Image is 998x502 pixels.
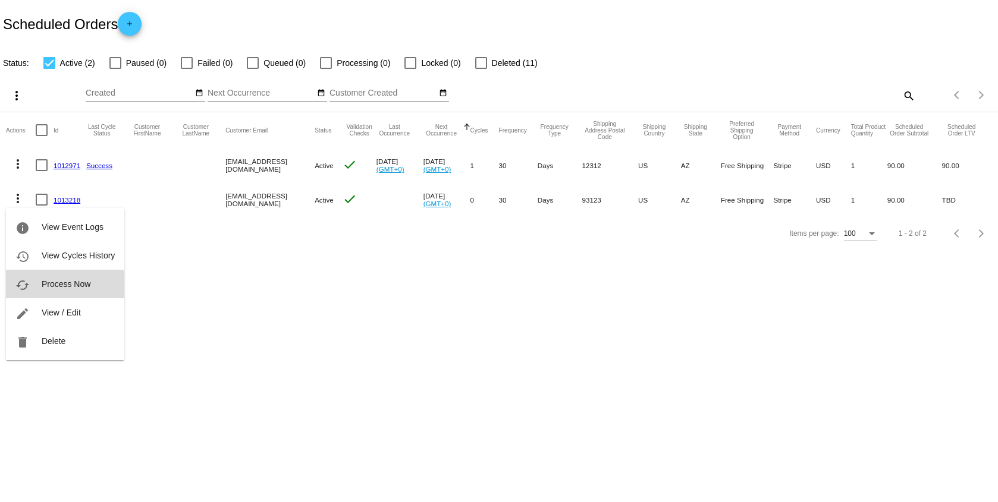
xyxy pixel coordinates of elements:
[15,221,30,235] mat-icon: info
[42,336,65,346] span: Delete
[42,279,90,289] span: Process Now
[42,308,81,317] span: View / Edit
[15,335,30,349] mat-icon: delete
[42,251,115,260] span: View Cycles History
[15,250,30,264] mat-icon: history
[42,222,103,232] span: View Event Logs
[15,278,30,292] mat-icon: cached
[15,307,30,321] mat-icon: edit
